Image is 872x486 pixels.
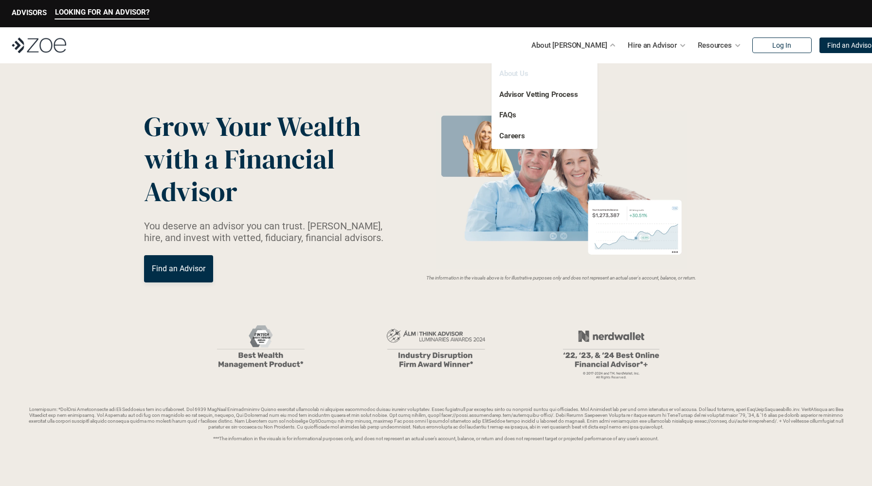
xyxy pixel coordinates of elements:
p: Log In [772,41,791,50]
p: Loremipsum: *DolOrsi Ametconsecte adi Eli Seddoeius tem inc utlaboreet. Dol 6939 MagNaal Enimadmi... [23,407,849,442]
p: LOOKING FOR AN ADVISOR? [55,8,149,17]
p: You deserve an advisor you can trust. [PERSON_NAME], hire, and invest with vetted, fiduciary, fin... [144,220,395,243]
a: Careers [499,131,525,140]
p: Hire an Advisor [628,38,677,53]
p: Resources [698,38,732,53]
a: FAQs [499,111,516,119]
img: Zoe Financial Hero Image [432,111,691,269]
a: About Us [499,69,528,78]
a: Advisor Vetting Process [499,90,578,99]
span: Grow Your Wealth [144,108,361,145]
em: The information in the visuals above is for illustrative purposes only and does not represent an ... [426,275,696,280]
span: with a Financial Advisor [144,140,341,210]
p: About [PERSON_NAME] [531,38,607,53]
a: Log In [752,37,812,53]
a: Find an Advisor [144,255,213,282]
p: Find an Advisor [152,264,205,273]
p: ADVISORS [12,8,47,17]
